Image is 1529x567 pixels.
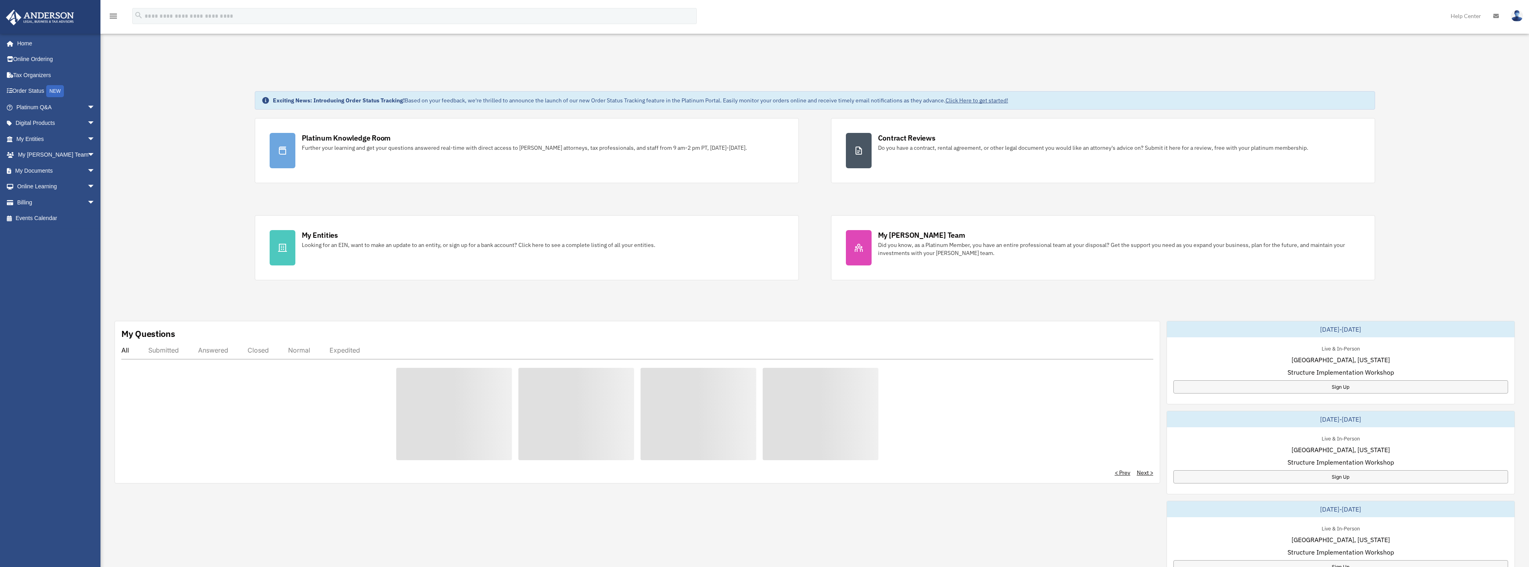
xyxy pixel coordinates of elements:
div: My Entities [302,230,338,240]
div: Live & In-Person [1315,524,1366,532]
a: Platinum Q&Aarrow_drop_down [6,99,107,115]
a: menu [108,14,118,21]
div: Based on your feedback, we're thrilled to announce the launch of our new Order Status Tracking fe... [273,96,1008,104]
a: Online Learningarrow_drop_down [6,179,107,195]
a: Home [6,35,103,51]
strong: Exciting News: Introducing Order Status Tracking! [273,97,405,104]
i: search [134,11,143,20]
span: [GEOGRAPHIC_DATA], [US_STATE] [1292,535,1390,545]
span: arrow_drop_down [87,131,103,147]
span: Structure Implementation Workshop [1287,547,1394,557]
a: Billingarrow_drop_down [6,194,107,210]
span: arrow_drop_down [87,99,103,116]
span: arrow_drop_down [87,163,103,179]
a: Platinum Knowledge Room Further your learning and get your questions answered real-time with dire... [255,118,799,183]
span: arrow_drop_down [87,147,103,163]
span: Structure Implementation Workshop [1287,457,1394,467]
span: arrow_drop_down [87,179,103,195]
div: [DATE]-[DATE] [1167,321,1515,337]
div: Closed [248,346,269,354]
div: [DATE]-[DATE] [1167,501,1515,517]
div: Did you know, as a Platinum Member, you have an entire professional team at your disposal? Get th... [878,241,1360,257]
div: All [121,346,129,354]
a: Digital Productsarrow_drop_down [6,115,107,131]
a: My Documentsarrow_drop_down [6,163,107,179]
div: Contract Reviews [878,133,935,143]
img: User Pic [1511,10,1523,22]
a: My [PERSON_NAME] Team Did you know, as a Platinum Member, you have an entire professional team at... [831,215,1375,280]
a: Sign Up [1173,470,1508,483]
a: Click Here to get started! [946,97,1008,104]
a: Next > [1137,469,1153,477]
div: Submitted [148,346,179,354]
a: Online Ordering [6,51,107,67]
a: < Prev [1115,469,1130,477]
img: Anderson Advisors Platinum Portal [4,10,76,25]
a: My [PERSON_NAME] Teamarrow_drop_down [6,147,107,163]
span: Structure Implementation Workshop [1287,367,1394,377]
a: Sign Up [1173,380,1508,394]
div: Do you have a contract, rental agreement, or other legal document you would like an attorney's ad... [878,144,1308,152]
a: Contract Reviews Do you have a contract, rental agreement, or other legal document you would like... [831,118,1375,183]
a: Events Calendar [6,210,107,226]
span: [GEOGRAPHIC_DATA], [US_STATE] [1292,355,1390,365]
i: menu [108,11,118,21]
div: NEW [46,85,64,97]
div: Answered [198,346,228,354]
div: Looking for an EIN, want to make an update to an entity, or sign up for a bank account? Click her... [302,241,655,249]
a: Tax Organizers [6,67,107,83]
span: [GEOGRAPHIC_DATA], [US_STATE] [1292,445,1390,455]
a: My Entitiesarrow_drop_down [6,131,107,147]
div: Expedited [330,346,360,354]
div: My Questions [121,328,175,340]
span: arrow_drop_down [87,194,103,211]
div: Live & In-Person [1315,434,1366,442]
div: [DATE]-[DATE] [1167,411,1515,427]
div: My [PERSON_NAME] Team [878,230,965,240]
div: Platinum Knowledge Room [302,133,391,143]
a: Order StatusNEW [6,83,107,100]
span: arrow_drop_down [87,115,103,132]
div: Further your learning and get your questions answered real-time with direct access to [PERSON_NAM... [302,144,747,152]
a: My Entities Looking for an EIN, want to make an update to an entity, or sign up for a bank accoun... [255,215,799,280]
div: Normal [288,346,310,354]
div: Live & In-Person [1315,344,1366,352]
